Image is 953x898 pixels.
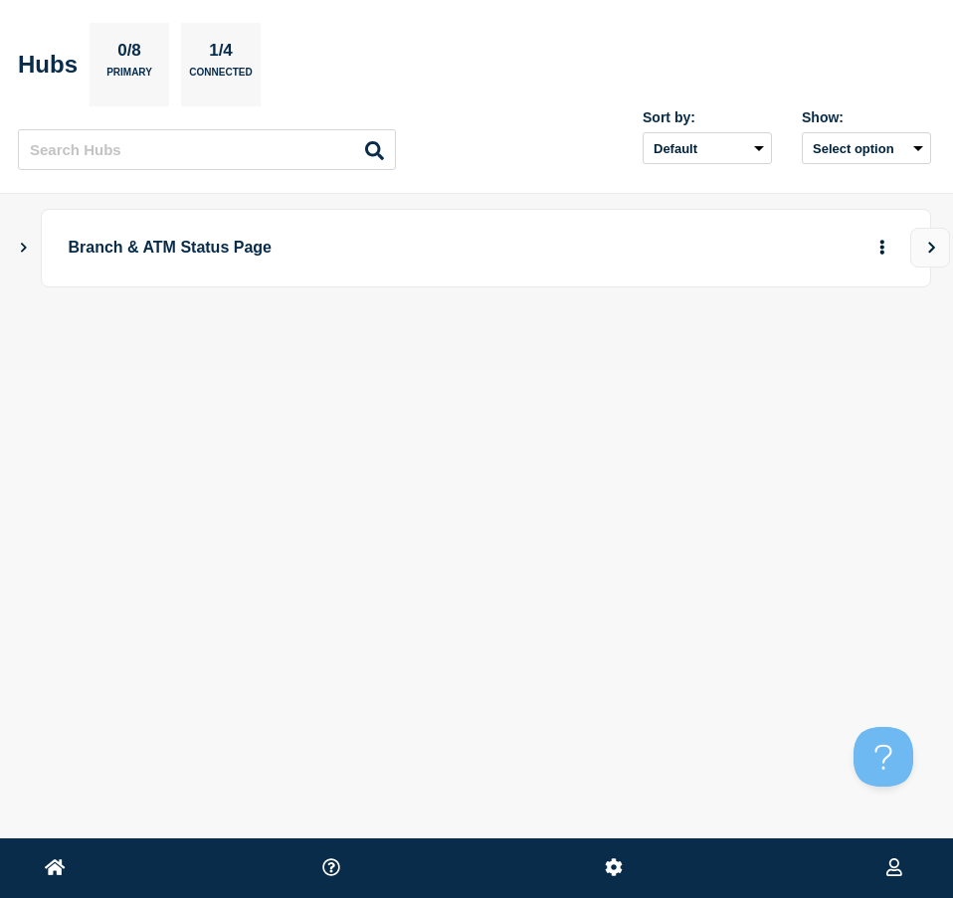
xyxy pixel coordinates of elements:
[854,727,913,787] iframe: Help Scout Beacon - Open
[802,109,931,125] div: Show:
[69,230,787,267] p: Branch & ATM Status Page
[19,241,29,256] button: Show Connected Hubs
[110,41,149,67] p: 0/8
[189,67,252,88] p: Connected
[106,67,152,88] p: Primary
[643,109,772,125] div: Sort by:
[869,230,895,267] button: More actions
[18,129,396,170] input: Search Hubs
[910,228,950,268] button: View
[802,132,931,164] button: Select option
[202,41,241,67] p: 1/4
[18,51,78,79] h2: Hubs
[643,132,772,164] select: Sort by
